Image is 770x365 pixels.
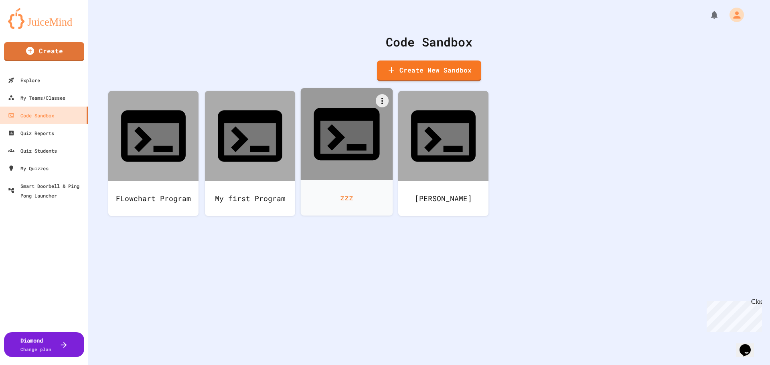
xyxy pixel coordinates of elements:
div: Smart Doorbell & Ping Pong Launcher [8,181,85,200]
div: Explore [8,75,40,85]
div: Diamond [20,336,51,353]
a: My first Program [205,91,295,216]
a: [PERSON_NAME] [398,91,488,216]
a: FLowchart Program [108,91,199,216]
a: zzz [301,88,393,216]
div: Code Sandbox [108,33,750,51]
div: My first Program [205,181,295,216]
a: Create New Sandbox [377,60,481,81]
div: FLowchart Program [108,181,199,216]
div: Quiz Students [8,146,57,155]
a: Create [4,42,84,61]
div: Code Sandbox [8,111,54,120]
div: My Account [721,6,746,24]
span: Change plan [20,346,51,352]
div: My Quizzes [8,163,49,173]
iframe: chat widget [736,333,762,357]
div: Quiz Reports [8,128,54,138]
div: Chat with us now!Close [3,3,55,51]
img: logo-orange.svg [8,8,80,29]
iframe: chat widget [703,298,762,332]
div: [PERSON_NAME] [398,181,488,216]
button: DiamondChange plan [4,332,84,357]
div: My Teams/Classes [8,93,65,103]
div: My Notifications [695,8,721,22]
div: zzz [301,180,393,216]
